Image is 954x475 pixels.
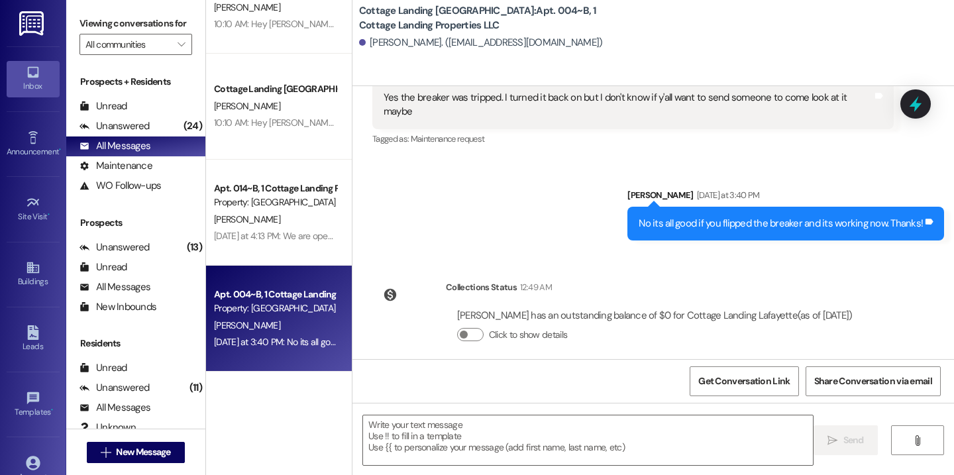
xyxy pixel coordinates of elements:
div: Unanswered [79,240,150,254]
div: Yes the breaker was tripped. I turned it back on but I don't know if y'all want to send someone t... [384,91,873,119]
div: Cottage Landing [GEOGRAPHIC_DATA] [214,82,337,96]
a: Inbox [7,61,60,97]
span: New Message [116,445,170,459]
span: [PERSON_NAME] [214,213,280,225]
div: Apt. 014~B, 1 Cottage Landing Properties LLC [214,182,337,195]
div: Collections Status [446,280,517,294]
div: Maintenance [79,159,152,173]
span: [PERSON_NAME] [214,1,280,13]
div: (13) [184,237,205,258]
div: (24) [180,116,205,136]
span: Share Conversation via email [814,374,932,388]
div: Unread [79,361,127,375]
div: All Messages [79,139,150,153]
span: • [59,145,61,154]
img: ResiDesk Logo [19,11,46,36]
a: Leads [7,321,60,357]
b: Cottage Landing [GEOGRAPHIC_DATA]: Apt. 004~B, 1 Cottage Landing Properties LLC [359,4,624,32]
div: Apt. 004~B, 1 Cottage Landing Properties LLC [214,288,337,301]
i:  [827,435,837,446]
i:  [178,39,185,50]
div: (11) [186,378,205,398]
div: [DATE] at 3:40 PM: No its all good if you flipped the breaker and its working now. Thanks! [214,336,551,348]
div: Residents [66,337,205,350]
div: Unknown [79,421,136,435]
span: [PERSON_NAME] [214,319,280,331]
div: Prospects + Residents [66,75,205,89]
div: Unanswered [79,381,150,395]
div: Unanswered [79,119,150,133]
div: WO Follow-ups [79,179,161,193]
a: Buildings [7,256,60,292]
div: [DATE] at 4:13 PM: We are open until 6 on weekdays [214,230,411,242]
div: [PERSON_NAME] [627,188,944,207]
i:  [101,447,111,458]
input: All communities [85,34,171,55]
div: 10:10 AM: Hey [PERSON_NAME], all issues regarding move-out charges must be emailed to [PERSON_NAM... [214,18,895,30]
div: Unread [79,260,127,274]
a: Site Visit • [7,191,60,227]
button: Send [814,425,878,455]
div: 12:49 AM [517,280,552,294]
button: Share Conversation via email [806,366,941,396]
i:  [912,435,922,446]
label: Click to show details [489,328,567,342]
div: [PERSON_NAME] has an outstanding balance of $0 for Cottage Landing Lafayette (as of [DATE]) [457,309,853,323]
div: Prospects [66,216,205,230]
div: Property: [GEOGRAPHIC_DATA] [GEOGRAPHIC_DATA] [214,195,337,209]
div: Tagged as: [372,129,894,148]
div: Property: [GEOGRAPHIC_DATA] [GEOGRAPHIC_DATA] [214,301,337,315]
button: New Message [87,442,185,463]
span: [PERSON_NAME] [214,100,280,112]
div: 10:10 AM: Hey [PERSON_NAME], all issues regarding move-out charges must be emailed to [PERSON_NAM... [214,117,895,129]
button: Get Conversation Link [690,366,798,396]
span: • [51,405,53,415]
label: Viewing conversations for [79,13,192,34]
div: All Messages [79,280,150,294]
span: • [48,210,50,219]
div: New Inbounds [79,300,156,314]
div: [PERSON_NAME]. ([EMAIL_ADDRESS][DOMAIN_NAME]) [359,36,603,50]
span: Send [843,433,864,447]
a: Templates • [7,387,60,423]
div: [DATE] at 3:40 PM [694,188,760,202]
span: Maintenance request [411,133,485,144]
div: No its all good if you flipped the breaker and its working now. Thanks! [639,217,923,231]
div: All Messages [79,401,150,415]
span: Get Conversation Link [698,374,790,388]
div: Unread [79,99,127,113]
